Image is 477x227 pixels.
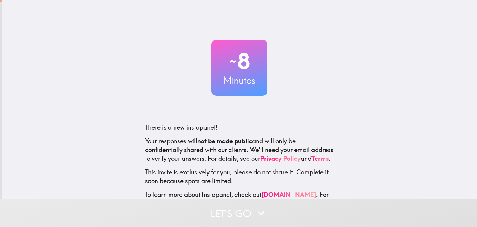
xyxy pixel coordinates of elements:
a: [DOMAIN_NAME] [261,191,316,198]
a: Terms [311,155,329,162]
b: not be made public [197,137,252,145]
a: Privacy Policy [260,155,301,162]
p: This invite is exclusively for you, please do not share it. Complete it soon because spots are li... [145,168,334,185]
span: ~ [229,52,237,71]
p: Your responses will and will only be confidentially shared with our clients. We'll need your emai... [145,137,334,163]
p: To learn more about Instapanel, check out . For questions or help, email us at . [145,190,334,216]
span: There is a new instapanel! [145,123,217,131]
h2: 8 [211,49,267,74]
h3: Minutes [211,74,267,87]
